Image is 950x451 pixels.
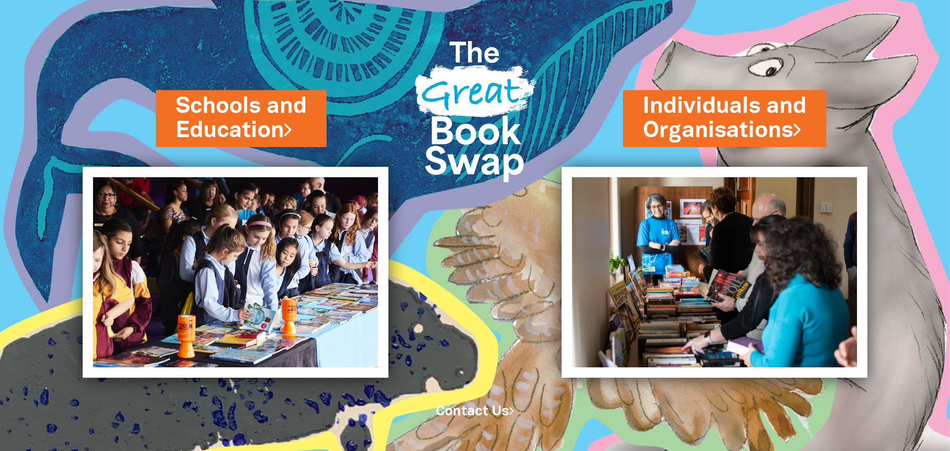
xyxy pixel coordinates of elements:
[436,405,514,418] a: Contact Us
[176,91,307,146] a: Schools andEducation
[403,12,547,202] img: Great Bookswap logo
[83,167,388,378] img: Schools and Education
[562,167,867,378] img: Individuals and Organisations
[643,91,807,146] a: Individuals andOrganisations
